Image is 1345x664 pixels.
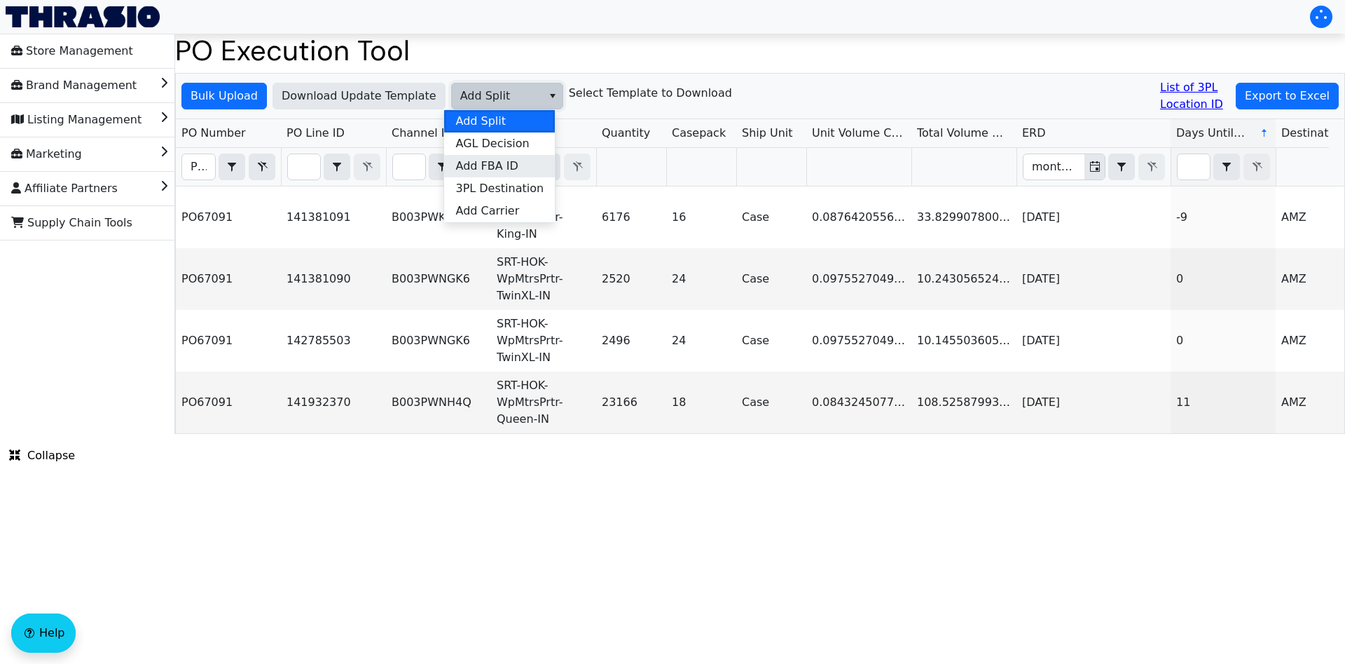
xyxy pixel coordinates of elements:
button: Help floatingactionbutton [11,614,76,653]
span: Casepack [672,125,726,142]
span: Choose Operator [429,154,455,180]
span: Days Until ERD [1176,125,1248,142]
td: SRT-HOK-WpMtrsPrtr-TwinXL-IN [491,248,596,310]
span: Bulk Upload [191,88,258,104]
th: Filter [1016,148,1171,187]
span: Brand Management [11,74,137,97]
td: 2496 [596,310,666,372]
button: Toggle calendar [1084,154,1105,179]
a: List of 3PL Location ID [1160,79,1230,113]
th: Filter [1171,148,1276,187]
td: PO67091 [176,310,281,372]
td: 0.08764205565128005 [806,187,911,248]
button: Download Update Template [273,83,446,109]
td: 10.243056524586732 [911,248,1016,310]
span: 3PL Destination [455,180,544,197]
span: Ship Unit [742,125,793,142]
button: Bulk Upload [181,83,267,109]
td: 108.52587993466328 [911,372,1016,433]
input: Filter [1023,154,1084,179]
span: Choose Operator [1213,154,1240,180]
td: [DATE] [1016,187,1171,248]
td: 11 [1171,372,1276,433]
span: Store Management [11,40,133,62]
td: 0.09755270497265145 [806,310,911,372]
span: Listing Management [11,109,142,131]
span: Total Volume CBM [917,125,1011,142]
button: select [219,154,244,179]
input: Filter [288,154,320,179]
span: Help [39,625,64,642]
td: 0.09755270497265145 [806,248,911,310]
span: Choose Operator [219,154,245,180]
span: Add Carrier [455,203,519,219]
span: Add Split [460,88,534,104]
td: B003PWNGK6 [386,310,491,372]
span: ERD [1022,125,1046,142]
button: select [542,83,563,109]
td: 18 [666,372,736,433]
td: [DATE] [1016,372,1171,433]
span: Add Split [455,113,506,130]
span: AGL Decision [455,135,529,152]
h6: Select Template to Download [569,86,732,100]
span: Choose Operator [324,154,350,180]
td: Case [736,187,806,248]
span: Quantity [602,125,650,142]
td: B003PWNGK6 [386,248,491,310]
td: 24 [666,310,736,372]
td: PO67091 [176,372,281,433]
button: select [1214,154,1239,179]
td: PO67091 [176,248,281,310]
td: B003PWK2A8 [386,187,491,248]
td: 24 [666,248,736,310]
button: select [324,154,350,179]
input: Filter [182,154,215,179]
td: 0.08432450778522778 [806,372,911,433]
td: Case [736,310,806,372]
th: Filter [281,148,386,187]
td: 141381090 [281,248,386,310]
span: Collapse [9,447,75,464]
h1: PO Execution Tool [175,34,1345,67]
td: 33.82990780062575 [911,187,1016,248]
span: Supply Chain Tools [11,212,132,234]
td: 16 [666,187,736,248]
td: -9 [1171,187,1276,248]
input: Filter [1178,154,1210,179]
td: 10.145503605304954 [911,310,1016,372]
td: Case [736,372,806,433]
td: 2520 [596,248,666,310]
span: Download Update Template [282,88,436,104]
span: PO Number [181,125,246,142]
th: Filter [176,148,281,187]
td: 6176 [596,187,666,248]
button: Clear [249,154,275,180]
button: select [1109,154,1134,179]
button: Export to Excel [1236,83,1339,109]
input: Filter [393,154,425,179]
span: Export to Excel [1245,88,1330,104]
span: Choose Operator [1108,154,1135,180]
td: Case [736,248,806,310]
td: 0 [1171,310,1276,372]
img: Thrasio Logo [6,6,160,27]
span: Channel ID [392,125,453,142]
td: 142785503 [281,310,386,372]
td: [DATE] [1016,310,1171,372]
span: Affiliate Partners [11,177,118,200]
td: 141932370 [281,372,386,433]
span: Unit Volume CBM [812,125,906,142]
th: Filter [386,148,491,187]
td: PO67091 [176,187,281,248]
td: SRT-HOK-WpMtrsPrtr-Queen-IN [491,372,596,433]
td: B003PWNH4Q [386,372,491,433]
button: select [429,154,455,179]
span: PO Line ID [287,125,345,142]
td: [DATE] [1016,248,1171,310]
span: Marketing [11,143,82,165]
span: Add FBA ID [455,158,518,175]
td: 23166 [596,372,666,433]
td: 0 [1171,248,1276,310]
